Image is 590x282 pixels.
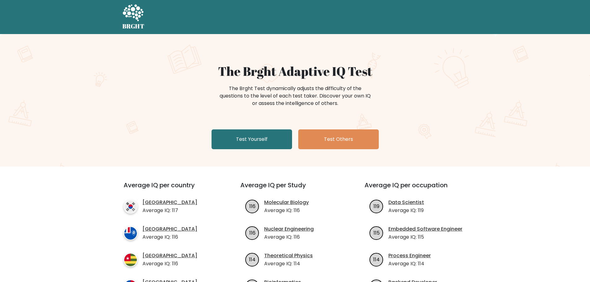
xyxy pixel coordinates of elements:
[249,229,256,236] text: 116
[365,181,474,196] h3: Average IQ per occupation
[264,252,313,259] a: Theoretical Physics
[142,199,197,206] a: [GEOGRAPHIC_DATA]
[388,233,462,241] p: Average IQ: 115
[374,229,380,236] text: 115
[388,199,424,206] a: Data Scientist
[388,252,431,259] a: Process Engineer
[142,225,197,233] a: [GEOGRAPHIC_DATA]
[142,233,197,241] p: Average IQ: 116
[122,23,145,30] h5: BRGHT
[264,233,314,241] p: Average IQ: 116
[142,260,197,267] p: Average IQ: 116
[374,202,379,210] text: 119
[124,181,218,196] h3: Average IQ per country
[142,252,197,259] a: [GEOGRAPHIC_DATA]
[249,256,256,263] text: 114
[298,129,379,149] a: Test Others
[388,207,424,214] p: Average IQ: 119
[264,207,309,214] p: Average IQ: 116
[124,253,138,267] img: country
[122,2,145,32] a: BRGHT
[264,199,309,206] a: Molecular Biology
[249,202,256,210] text: 116
[373,256,380,263] text: 114
[240,181,350,196] h3: Average IQ per Study
[388,225,462,233] a: Embedded Software Engineer
[212,129,292,149] a: Test Yourself
[144,64,446,79] h1: The Brght Adaptive IQ Test
[124,226,138,240] img: country
[388,260,431,267] p: Average IQ: 114
[264,260,313,267] p: Average IQ: 114
[142,207,197,214] p: Average IQ: 117
[218,85,373,107] div: The Brght Test dynamically adjusts the difficulty of the questions to the level of each test take...
[124,200,138,214] img: country
[264,225,314,233] a: Nuclear Engineering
